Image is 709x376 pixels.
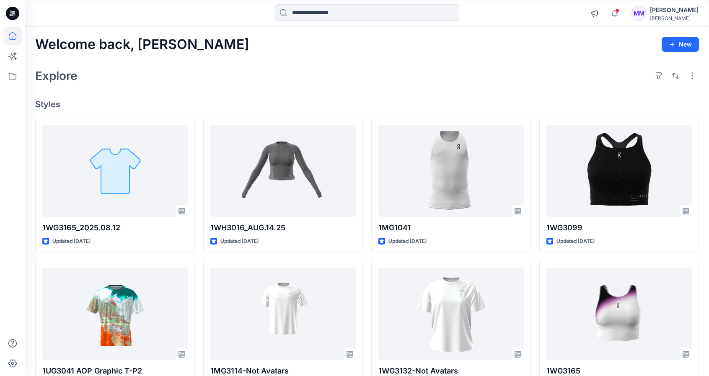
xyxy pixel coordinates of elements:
[35,37,249,52] h2: Welcome back, [PERSON_NAME]
[210,125,356,217] a: 1WH3016_AUG.14.25
[35,99,699,109] h4: Styles
[35,69,78,82] h2: Explore
[546,268,692,360] a: 1WG3165
[220,237,259,246] p: Updated [DATE]
[546,222,692,234] p: 1WG3099
[378,268,524,360] a: 1WG3132-Not Avatars
[378,125,524,217] a: 1MG1041
[210,268,356,360] a: 1MG3114-Not Avatars
[42,268,188,360] a: 1UG3041 AOP Graphic T-P2
[662,37,699,52] button: New
[378,222,524,234] p: 1MG1041
[631,6,647,21] div: MM
[650,15,699,21] div: [PERSON_NAME]
[546,125,692,217] a: 1WG3099
[388,237,427,246] p: Updated [DATE]
[650,5,699,15] div: [PERSON_NAME]
[556,237,595,246] p: Updated [DATE]
[42,125,188,217] a: 1WG3165_2025.08.12
[42,222,188,234] p: 1WG3165_2025.08.12
[210,222,356,234] p: 1WH3016_AUG.14.25
[52,237,91,246] p: Updated [DATE]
